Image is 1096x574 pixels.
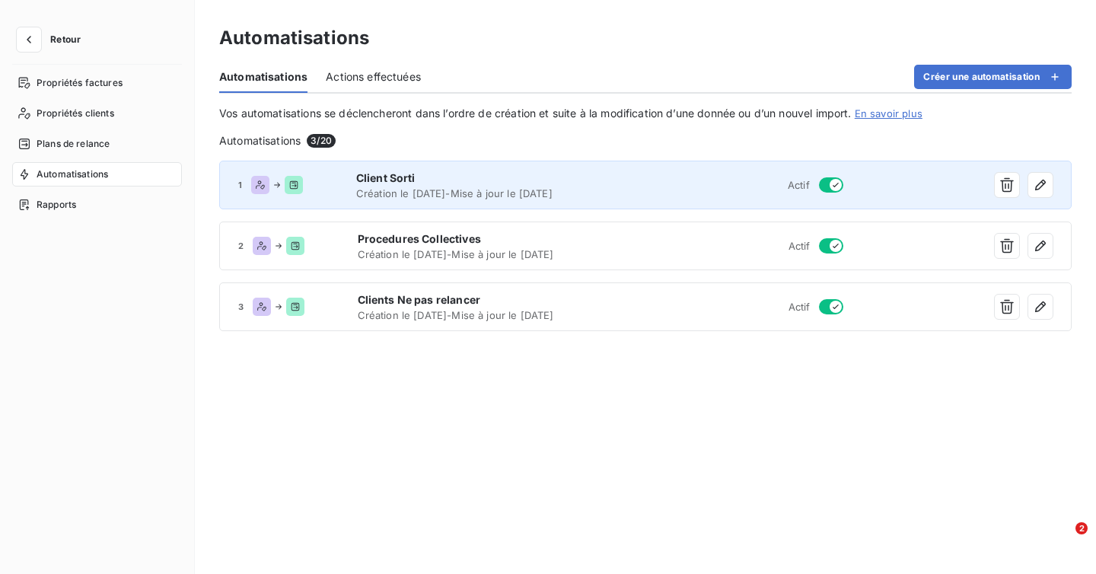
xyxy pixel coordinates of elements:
[788,179,810,191] span: Actif
[37,198,76,212] span: Rapports
[12,27,93,52] button: Retour
[12,71,182,95] a: Propriétés factures
[855,107,922,120] a: En savoir plus
[50,35,81,44] span: Retour
[358,292,644,308] span: Clients Ne pas relancer
[1044,522,1081,559] iframe: Intercom live chat
[219,133,301,148] span: Automatisations
[914,65,1072,89] button: Créer une automatisation
[358,309,644,321] span: Création le [DATE] - Mise à jour le [DATE]
[37,167,108,181] span: Automatisations
[789,240,811,252] span: Actif
[1075,522,1088,534] span: 2
[356,171,643,186] span: Client Sorti
[356,187,643,199] span: Création le [DATE] - Mise à jour le [DATE]
[326,69,421,85] span: Actions effectuées
[238,180,242,190] span: 1
[358,248,644,260] span: Création le [DATE] - Mise à jour le [DATE]
[238,302,244,311] span: 3
[789,301,811,313] span: Actif
[307,134,336,148] span: 3 / 20
[12,132,182,156] a: Plans de relance
[37,107,114,120] span: Propriétés clients
[12,101,182,126] a: Propriétés clients
[12,162,182,187] a: Automatisations
[219,24,369,52] h3: Automatisations
[37,76,123,90] span: Propriétés factures
[358,231,644,247] span: Procedures Collectives
[12,193,182,217] a: Rapports
[238,241,244,250] span: 2
[219,107,852,120] span: Vos automatisations se déclencheront dans l’ordre de création et suite à la modification d’une do...
[37,137,110,151] span: Plans de relance
[219,69,307,85] span: Automatisations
